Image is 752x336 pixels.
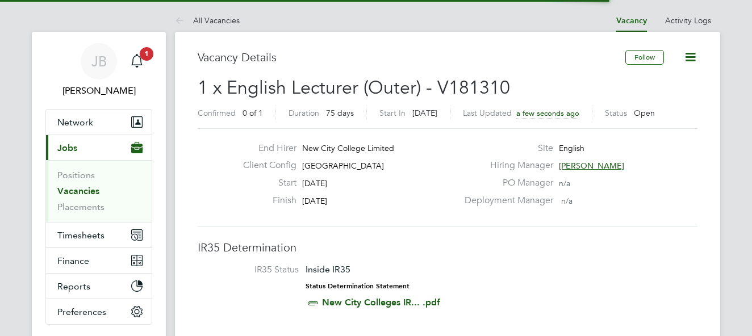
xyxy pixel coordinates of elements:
a: 1 [126,43,148,79]
span: [DATE] [412,108,437,118]
a: Vacancy [616,16,647,26]
button: Preferences [46,299,152,324]
label: Start [234,177,296,189]
label: PO Manager [458,177,553,189]
a: JB[PERSON_NAME] [45,43,152,98]
span: n/a [559,178,570,188]
span: [DATE] [302,196,327,206]
button: Timesheets [46,222,152,247]
span: Preferences [57,306,106,317]
a: Activity Logs [665,15,711,26]
span: [PERSON_NAME] [559,161,624,171]
label: Status [605,108,627,118]
label: Client Config [234,159,296,171]
label: Finish [234,195,296,207]
span: Reports [57,281,90,292]
button: Network [46,110,152,135]
a: Vacancies [57,186,99,196]
span: Open [634,108,655,118]
a: Positions [57,170,95,180]
button: Finance [46,248,152,273]
label: Deployment Manager [458,195,553,207]
span: English [559,143,584,153]
label: IR35 Status [209,264,299,276]
span: 75 days [326,108,354,118]
label: End Hirer [234,142,296,154]
span: New City College Limited [302,143,394,153]
button: Follow [625,50,664,65]
label: Last Updated [463,108,512,118]
label: Confirmed [198,108,236,118]
span: 1 x English Lecturer (Outer) - V181310 [198,77,510,99]
span: Finance [57,255,89,266]
span: [GEOGRAPHIC_DATA] [302,161,384,171]
button: Jobs [46,135,152,160]
span: JB [91,54,107,69]
h3: IR35 Determination [198,240,697,255]
span: n/a [561,196,573,206]
span: 1 [140,47,153,61]
span: 0 of 1 [243,108,263,118]
span: [DATE] [302,178,327,188]
span: a few seconds ago [516,108,579,118]
span: Josh Boulding [45,84,152,98]
label: Hiring Manager [458,159,553,171]
button: Reports [46,274,152,299]
a: Placements [57,201,105,212]
span: Jobs [57,142,77,153]
span: Timesheets [57,230,105,241]
h3: Vacancy Details [198,50,625,65]
label: Duration [289,108,319,118]
span: Network [57,117,93,128]
a: All Vacancies [175,15,240,26]
label: Start In [379,108,406,118]
span: Inside IR35 [306,264,350,275]
div: Jobs [46,160,152,222]
a: New City Colleges IR... .pdf [322,297,440,308]
label: Site [458,142,553,154]
strong: Status Determination Statement [306,282,410,290]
